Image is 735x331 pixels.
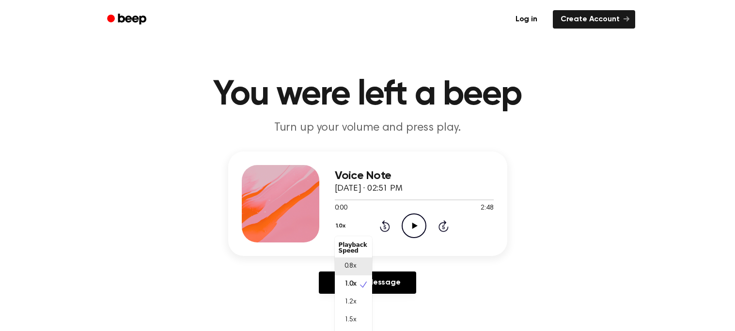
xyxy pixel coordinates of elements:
[335,218,349,234] button: 1.0x
[344,261,357,271] span: 0.8x
[344,297,357,307] span: 1.2x
[344,315,357,325] span: 1.5x
[344,279,357,289] span: 1.0x
[335,238,372,257] div: Playback Speed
